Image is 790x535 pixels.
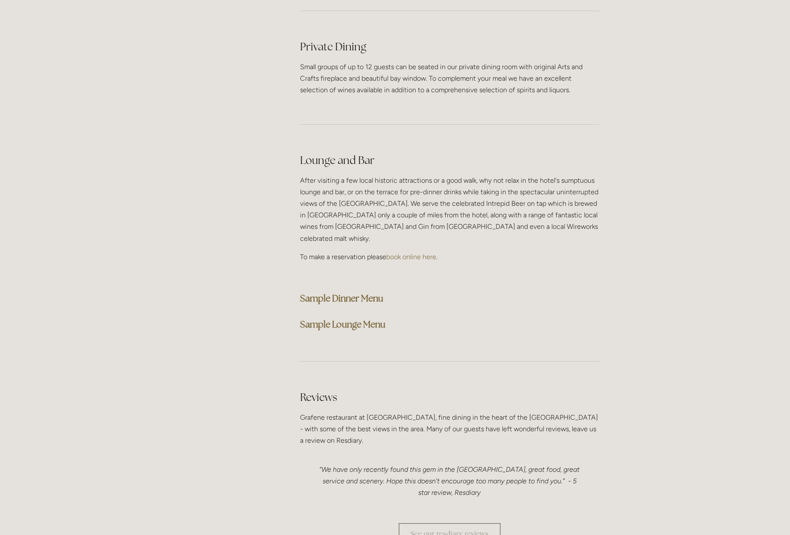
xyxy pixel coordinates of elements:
a: Sample Dinner Menu [300,292,383,304]
p: “We have only recently found this gem in the [GEOGRAPHIC_DATA], great food, great service and sce... [317,464,582,499]
p: To make a reservation please . [300,251,599,263]
p: Small groups of up to 12 guests can be seated in our private dining room with original Arts and C... [300,61,599,96]
a: Sample Lounge Menu [300,319,385,330]
p: Grafene restaurant at [GEOGRAPHIC_DATA], fine dining in the heart of the [GEOGRAPHIC_DATA] - with... [300,412,599,447]
h2: Reviews [300,390,599,405]
h2: Private Dining [300,39,599,54]
p: After visiting a few local historic attractions or a good walk, why not relax in the hotel's sump... [300,175,599,244]
a: book online here [386,253,436,261]
h2: Lounge and Bar [300,153,599,168]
